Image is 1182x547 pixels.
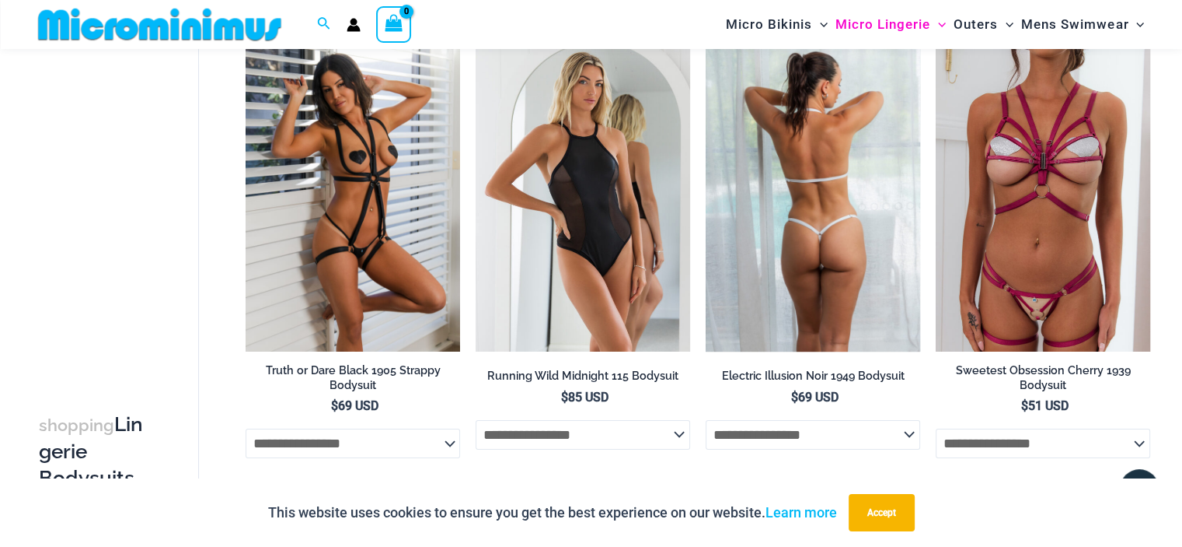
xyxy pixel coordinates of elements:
a: Sweetest Obsession Cherry 1939 Bodysuit [936,363,1150,398]
h2: Running Wild Midnight 115 Bodysuit [476,369,690,384]
bdi: 69 USD [331,398,378,413]
p: This website uses cookies to ensure you get the best experience on our website. [268,501,837,524]
a: Sweetest Obsession Cherry 1129 Bra 6119 Bottom 1939 Bodysuit 09Sweetest Obsession Cherry 1129 Bra... [936,30,1150,352]
span: Micro Lingerie [835,5,930,44]
a: Micro BikinisMenu ToggleMenu Toggle [722,5,832,44]
span: Menu Toggle [998,5,1013,44]
iframe: TrustedSite Certified [39,52,179,363]
a: Truth or Dare Black 1905 Bodysuit 611 Micro 07Truth or Dare Black 1905 Bodysuit 611 Micro 05Truth... [246,30,460,352]
a: Micro LingerieMenu ToggleMenu Toggle [832,5,950,44]
span: Menu Toggle [1128,5,1144,44]
img: Electric Illusion Noir 1949 Bodysuit 04 [706,30,920,352]
img: Truth or Dare Black 1905 Bodysuit 611 Micro 07 [246,30,460,352]
button: Accept [849,494,915,531]
span: $ [561,390,568,405]
h2: Truth or Dare Black 1905 Strappy Bodysuit [246,363,460,392]
span: Menu Toggle [930,5,946,44]
a: Running Wild Midnight 115 Bodysuit 02Running Wild Midnight 115 Bodysuit 12Running Wild Midnight 1... [476,30,690,352]
h3: Lingerie Bodysuits [39,412,144,491]
h2: Sweetest Obsession Cherry 1939 Bodysuit [936,363,1150,392]
a: View Shopping Cart, empty [376,6,412,42]
nav: Site Navigation [720,2,1151,47]
img: Sweetest Obsession Cherry 1129 Bra 6119 Bottom 1939 Bodysuit 09 [936,30,1150,352]
h2: Electric Illusion Noir 1949 Bodysuit [706,369,920,384]
span: $ [331,398,338,413]
span: Menu Toggle [812,5,828,44]
span: Micro Bikinis [726,5,812,44]
bdi: 69 USD [791,390,839,405]
a: Search icon link [317,15,331,34]
a: Learn more [765,504,837,521]
bdi: 85 USD [561,390,608,405]
span: Mens Swimwear [1021,5,1128,44]
span: shopping [39,416,114,435]
a: Account icon link [347,18,361,32]
bdi: 51 USD [1021,398,1069,413]
span: $ [1021,398,1028,413]
a: OutersMenu ToggleMenu Toggle [950,5,1017,44]
img: Running Wild Midnight 115 Bodysuit 02 [476,30,690,352]
span: $ [791,390,798,405]
span: Outers [954,5,998,44]
a: Truth or Dare Black 1905 Strappy Bodysuit [246,363,460,398]
a: Running Wild Midnight 115 Bodysuit [476,369,690,389]
img: MM SHOP LOGO FLAT [32,7,288,42]
a: Electric Illusion Noir 1949 Bodysuit [706,369,920,389]
a: Mens SwimwearMenu ToggleMenu Toggle [1017,5,1148,44]
a: Electric Illusion Noir 1949 Bodysuit 03Electric Illusion Noir 1949 Bodysuit 04Electric Illusion N... [706,30,920,352]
